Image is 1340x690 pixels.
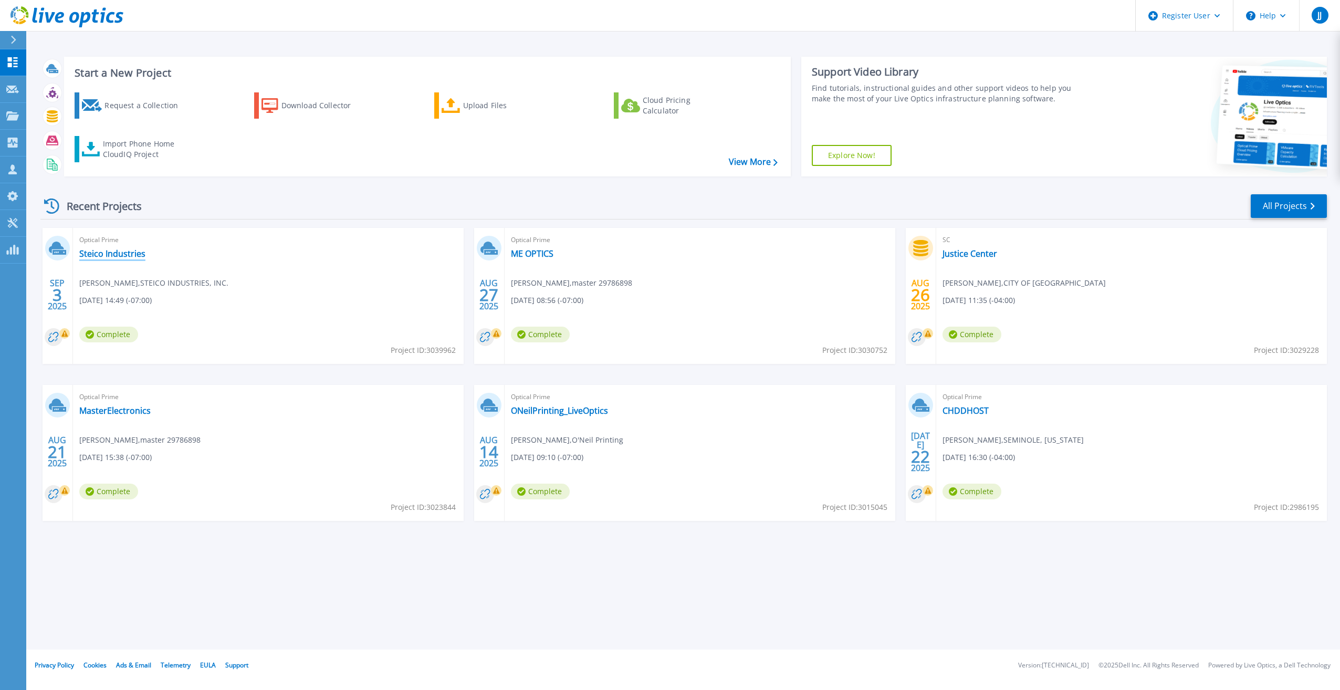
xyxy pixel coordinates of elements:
[479,447,498,456] span: 14
[643,95,727,116] div: Cloud Pricing Calculator
[943,248,997,259] a: Justice Center
[911,290,930,299] span: 26
[75,67,777,79] h3: Start a New Project
[1018,662,1089,669] li: Version: [TECHNICAL_ID]
[614,92,731,119] a: Cloud Pricing Calculator
[511,484,570,499] span: Complete
[104,95,189,116] div: Request a Collection
[1251,194,1327,218] a: All Projects
[79,434,201,446] span: [PERSON_NAME] , master 29786898
[943,434,1084,446] span: [PERSON_NAME] , SEMINOLE, [US_STATE]
[79,327,138,342] span: Complete
[812,145,892,166] a: Explore Now!
[511,327,570,342] span: Complete
[47,276,67,314] div: SEP 2025
[79,391,457,403] span: Optical Prime
[511,295,583,306] span: [DATE] 08:56 (-07:00)
[79,405,151,416] a: MasterElectronics
[35,661,74,670] a: Privacy Policy
[511,452,583,463] span: [DATE] 09:10 (-07:00)
[79,277,228,289] span: [PERSON_NAME] , STEICO INDUSTRIES, INC.
[943,327,1001,342] span: Complete
[161,661,191,670] a: Telemetry
[479,290,498,299] span: 27
[1317,11,1322,19] span: JJ
[83,661,107,670] a: Cookies
[729,157,778,167] a: View More
[75,92,192,119] a: Request a Collection
[391,344,456,356] span: Project ID: 3039962
[47,433,67,471] div: AUG 2025
[116,661,151,670] a: Ads & Email
[53,290,62,299] span: 3
[943,391,1321,403] span: Optical Prime
[225,661,248,670] a: Support
[511,434,623,446] span: [PERSON_NAME] , O'Neil Printing
[40,193,156,219] div: Recent Projects
[79,248,145,259] a: Steico Industries
[911,452,930,461] span: 22
[511,391,889,403] span: Optical Prime
[48,447,67,456] span: 21
[79,484,138,499] span: Complete
[1208,662,1331,669] li: Powered by Live Optics, a Dell Technology
[822,501,887,513] span: Project ID: 3015045
[200,661,216,670] a: EULA
[254,92,371,119] a: Download Collector
[943,295,1015,306] span: [DATE] 11:35 (-04:00)
[79,295,152,306] span: [DATE] 14:49 (-07:00)
[511,248,553,259] a: ME OPTICS
[391,501,456,513] span: Project ID: 3023844
[1098,662,1199,669] li: © 2025 Dell Inc. All Rights Reserved
[943,484,1001,499] span: Complete
[434,92,551,119] a: Upload Files
[1254,344,1319,356] span: Project ID: 3029228
[1254,501,1319,513] span: Project ID: 2986195
[463,95,547,116] div: Upload Files
[910,433,930,471] div: [DATE] 2025
[281,95,365,116] div: Download Collector
[479,433,499,471] div: AUG 2025
[511,234,889,246] span: Optical Prime
[822,344,887,356] span: Project ID: 3030752
[812,65,1083,79] div: Support Video Library
[943,277,1106,289] span: [PERSON_NAME] , CITY OF [GEOGRAPHIC_DATA]
[910,276,930,314] div: AUG 2025
[511,405,608,416] a: ONeilPrinting_LiveOptics
[812,83,1083,104] div: Find tutorials, instructional guides and other support videos to help you make the most of your L...
[943,234,1321,246] span: SC
[943,405,989,416] a: CHDDHOST
[79,452,152,463] span: [DATE] 15:38 (-07:00)
[103,139,185,160] div: Import Phone Home CloudIQ Project
[79,234,457,246] span: Optical Prime
[511,277,632,289] span: [PERSON_NAME] , master 29786898
[943,452,1015,463] span: [DATE] 16:30 (-04:00)
[479,276,499,314] div: AUG 2025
